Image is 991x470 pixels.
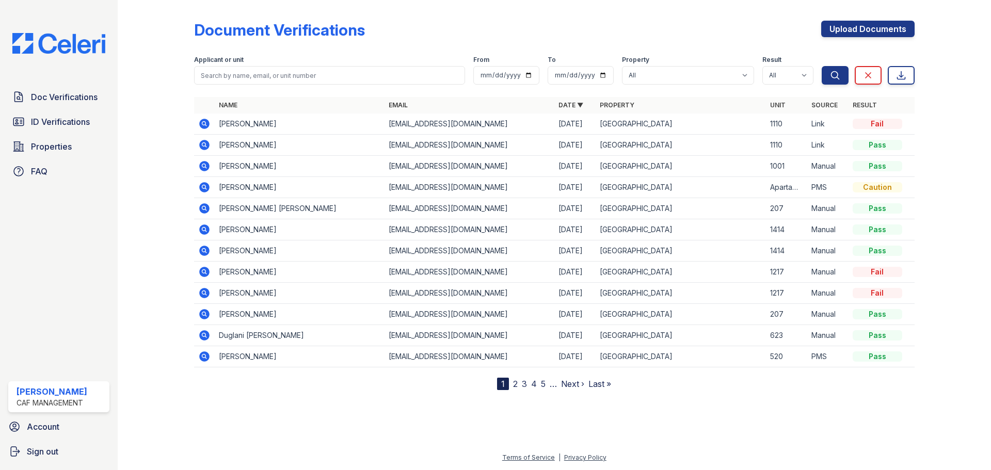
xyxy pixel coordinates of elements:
[194,21,365,39] div: Document Verifications
[596,325,765,346] td: [GEOGRAPHIC_DATA]
[564,453,606,461] a: Privacy Policy
[385,156,554,177] td: [EMAIL_ADDRESS][DOMAIN_NAME]
[215,156,385,177] td: [PERSON_NAME]
[27,445,58,458] span: Sign out
[215,240,385,262] td: [PERSON_NAME]
[4,33,114,54] img: CE_Logo_Blue-a8612792a0a2168367f1c8372b55b34899dd931a85d93a1a3d3e32e68fde9ad4.png
[31,116,90,128] span: ID Verifications
[215,262,385,283] td: [PERSON_NAME]
[853,267,902,277] div: Fail
[596,114,765,135] td: [GEOGRAPHIC_DATA]
[385,114,554,135] td: [EMAIL_ADDRESS][DOMAIN_NAME]
[31,140,72,153] span: Properties
[766,346,807,367] td: 520
[502,453,555,461] a: Terms of Service
[531,379,537,389] a: 4
[853,101,877,109] a: Result
[389,101,408,109] a: Email
[215,135,385,156] td: [PERSON_NAME]
[215,325,385,346] td: Duglani [PERSON_NAME]
[554,240,596,262] td: [DATE]
[807,240,849,262] td: Manual
[385,346,554,367] td: [EMAIL_ADDRESS][DOMAIN_NAME]
[596,156,765,177] td: [GEOGRAPHIC_DATA]
[807,135,849,156] td: Link
[770,101,786,109] a: Unit
[766,240,807,262] td: 1414
[8,87,109,107] a: Doc Verifications
[558,453,561,461] div: |
[550,378,557,390] span: …
[554,346,596,367] td: [DATE]
[17,398,87,408] div: CAF Management
[385,198,554,219] td: [EMAIL_ADDRESS][DOMAIN_NAME]
[596,219,765,240] td: [GEOGRAPHIC_DATA]
[807,156,849,177] td: Manual
[8,161,109,182] a: FAQ
[554,283,596,304] td: [DATE]
[554,304,596,325] td: [DATE]
[766,156,807,177] td: 1001
[596,283,765,304] td: [GEOGRAPHIC_DATA]
[215,219,385,240] td: [PERSON_NAME]
[31,165,47,177] span: FAQ
[215,177,385,198] td: [PERSON_NAME]
[215,114,385,135] td: [PERSON_NAME]
[766,304,807,325] td: 207
[513,379,518,389] a: 2
[853,161,902,171] div: Pass
[8,136,109,157] a: Properties
[385,240,554,262] td: [EMAIL_ADDRESS][DOMAIN_NAME]
[522,379,527,389] a: 3
[807,325,849,346] td: Manual
[853,246,902,256] div: Pass
[215,346,385,367] td: [PERSON_NAME]
[596,198,765,219] td: [GEOGRAPHIC_DATA]
[215,198,385,219] td: [PERSON_NAME] [PERSON_NAME]
[596,304,765,325] td: [GEOGRAPHIC_DATA]
[4,441,114,462] a: Sign out
[766,114,807,135] td: 1110
[8,111,109,132] a: ID Verifications
[548,56,556,64] label: To
[4,416,114,437] a: Account
[596,262,765,283] td: [GEOGRAPHIC_DATA]
[17,385,87,398] div: [PERSON_NAME]
[219,101,237,109] a: Name
[554,135,596,156] td: [DATE]
[385,135,554,156] td: [EMAIL_ADDRESS][DOMAIN_NAME]
[853,309,902,319] div: Pass
[807,177,849,198] td: PMS
[558,101,583,109] a: Date ▼
[853,119,902,129] div: Fail
[766,177,807,198] td: Apartamento 1231
[766,262,807,283] td: 1217
[554,325,596,346] td: [DATE]
[853,351,902,362] div: Pass
[596,135,765,156] td: [GEOGRAPHIC_DATA]
[194,66,465,85] input: Search by name, email, or unit number
[554,177,596,198] td: [DATE]
[596,177,765,198] td: [GEOGRAPHIC_DATA]
[497,378,509,390] div: 1
[853,330,902,341] div: Pass
[385,219,554,240] td: [EMAIL_ADDRESS][DOMAIN_NAME]
[541,379,546,389] a: 5
[596,346,765,367] td: [GEOGRAPHIC_DATA]
[622,56,649,64] label: Property
[385,262,554,283] td: [EMAIL_ADDRESS][DOMAIN_NAME]
[194,56,244,64] label: Applicant or unit
[215,304,385,325] td: [PERSON_NAME]
[853,140,902,150] div: Pass
[600,101,634,109] a: Property
[385,177,554,198] td: [EMAIL_ADDRESS][DOMAIN_NAME]
[766,135,807,156] td: 1110
[762,56,781,64] label: Result
[766,219,807,240] td: 1414
[385,283,554,304] td: [EMAIL_ADDRESS][DOMAIN_NAME]
[807,219,849,240] td: Manual
[554,219,596,240] td: [DATE]
[807,114,849,135] td: Link
[31,91,98,103] span: Doc Verifications
[473,56,489,64] label: From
